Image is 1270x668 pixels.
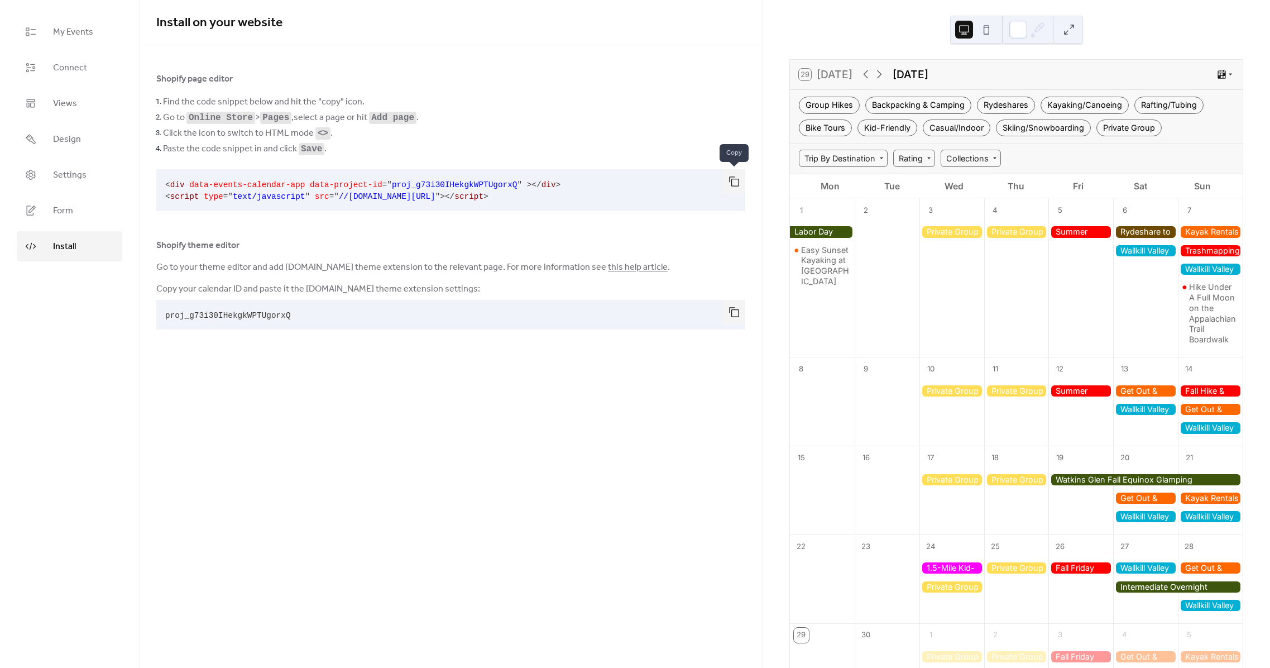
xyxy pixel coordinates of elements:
[17,124,122,154] a: Design
[919,474,984,485] div: Private Group
[1178,385,1243,397] div: Fall Hike & Yoga For All at Nordkop Mountain
[1041,97,1129,114] div: Kayaking/Canoeing
[440,192,445,201] span: >
[794,539,808,554] div: 22
[1178,422,1243,433] div: Wallkill Valley Railtrail E-Bike Tour (Rentals Only)
[984,385,1049,397] div: Private Group
[165,192,170,201] span: <
[1182,628,1196,642] div: 5
[318,128,328,139] code: <>
[339,192,435,201] span: //[DOMAIN_NAME][URL]
[1047,174,1109,198] div: Fri
[861,174,923,198] div: Tue
[1134,97,1204,114] div: Rafting/Tubing
[1113,404,1178,415] div: Wallkill Valley Railtrail E-Bike Tour (Rentals Only)
[156,239,239,252] span: Shopify theme editor
[17,231,122,261] a: Install
[1182,539,1196,554] div: 28
[1178,282,1243,345] div: Hike Under A Full Moon on the Appalachian Trail Boardwalk
[1113,245,1178,256] div: Wallkill Valley Railtrail E-Bike Tour
[223,192,228,201] span: =
[1178,404,1243,415] div: Get Out & Kayak The Housatonic Surrounded by Fall Colors
[156,11,282,35] span: Install on your website
[301,144,322,154] code: Save
[923,451,938,465] div: 17
[996,120,1091,137] div: Skiing/Snowboarding
[310,180,382,189] span: data-project-id
[1048,651,1113,662] div: Fall Friday Group Hikes - Only $20, Including Pickup!
[17,53,122,83] a: Connect
[228,192,233,201] span: "
[919,651,984,662] div: Private Group
[392,180,517,189] span: proj_g73i30IHekgkWPTUgorxQ
[527,180,532,189] span: >
[315,192,329,201] span: src
[857,120,917,137] div: Kid-Friendly
[17,88,122,118] a: Views
[977,97,1035,114] div: Rydeshares
[556,180,561,189] span: >
[305,192,310,201] span: "
[790,245,855,287] div: Easy Sunset Kayaking at Jamaica Bay
[988,628,1003,642] div: 2
[859,451,873,465] div: 16
[1182,362,1196,376] div: 14
[794,362,808,376] div: 8
[988,451,1003,465] div: 18
[204,192,223,201] span: type
[984,226,1049,237] div: Private Group
[1113,562,1178,574] div: Wallkill Valley Railtrail E-Bike Tour (Rentals Only)
[371,113,414,123] code: Add page
[1182,203,1196,217] div: 7
[794,203,808,217] div: 1
[334,192,339,201] span: "
[1053,451,1067,465] div: 19
[53,204,73,218] span: Form
[1113,385,1178,397] div: Get Out & Kayak To Cockenoe Island Bird Estuary
[859,362,873,376] div: 9
[17,17,122,47] a: My Events
[1117,628,1132,642] div: 4
[919,562,984,574] div: 1.5-Mile Kid-Friendly Hike at Fort Tilden
[1048,226,1113,237] div: Summer Friday Group Hikes - Only $20, Including Pickup!
[454,192,483,201] span: script
[189,113,253,123] code: Online Store
[53,97,77,111] span: Views
[1178,493,1243,504] div: Kayak Rentals at Housatonic River
[329,192,334,201] span: =
[1117,451,1132,465] div: 20
[988,362,1003,376] div: 11
[541,180,556,189] span: div
[156,261,670,274] span: Go to your theme editor and add [DOMAIN_NAME] theme extension to the relevant page. For more info...
[794,628,808,642] div: 29
[165,180,170,189] span: <
[170,180,185,189] span: div
[1117,203,1132,217] div: 6
[1172,174,1234,198] div: Sun
[1096,120,1162,137] div: Private Group
[1053,203,1067,217] div: 5
[17,195,122,226] a: Form
[165,311,291,320] span: proj_g73i30IHekgkWPTUgorxQ
[382,180,387,189] span: =
[531,180,541,189] span: </
[189,180,305,189] span: data-events-calendar-app
[435,192,440,201] span: "
[608,259,668,276] a: this help article
[859,539,873,554] div: 23
[1053,628,1067,642] div: 3
[923,120,990,137] div: Casual/Indoor
[923,539,938,554] div: 24
[923,628,938,642] div: 1
[923,362,938,376] div: 10
[170,192,199,201] span: script
[53,26,93,39] span: My Events
[1113,226,1178,237] div: Rydeshare to New Paltz, NY for Hiking, Kayaking, Biking, Sightseeing & Shopping
[163,111,419,125] span: Go to > , select a page or hit .
[1113,581,1243,593] div: Intermediate Overnight Backpacking
[1053,539,1067,554] div: 26
[233,192,305,201] span: text/javascript
[865,97,971,114] div: Backpacking & Camping
[859,628,873,642] div: 30
[799,97,860,114] div: Group Hikes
